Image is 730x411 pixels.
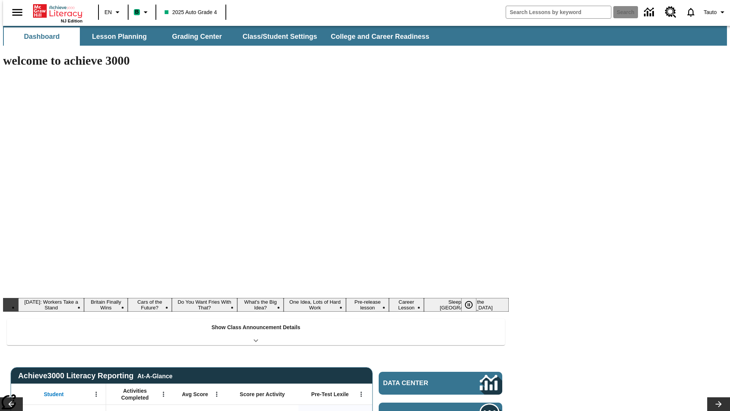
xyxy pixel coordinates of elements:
span: Achieve3000 Literacy Reporting [18,371,173,380]
div: SubNavbar [3,26,727,46]
button: Grading Center [159,27,235,46]
span: 2025 Auto Grade 4 [165,8,217,16]
span: EN [105,8,112,16]
button: Slide 5 What's the Big Idea? [237,298,284,312]
a: Home [33,3,83,19]
div: At-A-Glance [137,371,172,380]
button: Slide 6 One Idea, Lots of Hard Work [284,298,346,312]
button: Dashboard [4,27,80,46]
span: NJ Edition [61,19,83,23]
button: Slide 2 Britain Finally Wins [84,298,127,312]
button: Boost Class color is mint green. Change class color [131,5,153,19]
p: Show Class Announcement Details [211,323,300,331]
button: Pause [461,298,476,312]
div: Home [33,3,83,23]
button: Lesson Planning [81,27,157,46]
span: Avg Score [182,391,208,398]
span: Activities Completed [110,387,160,401]
div: Show Class Announcement Details [7,319,505,345]
a: Data Center [640,2,660,23]
div: Pause [461,298,484,312]
span: Data Center [383,379,454,387]
span: Student [44,391,63,398]
button: Slide 9 Sleepless in the Animal Kingdom [424,298,509,312]
span: Pre-Test Lexile [311,391,349,398]
button: Open Menu [211,389,222,400]
button: Open Menu [90,389,102,400]
button: Slide 4 Do You Want Fries With That? [172,298,237,312]
a: Data Center [379,372,502,395]
button: Lesson carousel, Next [707,397,730,411]
button: Slide 7 Pre-release lesson [346,298,389,312]
button: Language: EN, Select a language [101,5,125,19]
a: Notifications [681,2,701,22]
div: SubNavbar [3,27,436,46]
button: College and Career Readiness [325,27,435,46]
span: Score per Activity [240,391,285,398]
button: Slide 3 Cars of the Future? [128,298,172,312]
button: Open Menu [355,389,367,400]
button: Open Menu [158,389,169,400]
button: Slide 8 Career Lesson [389,298,424,312]
span: Tauto [704,8,717,16]
h1: welcome to achieve 3000 [3,54,509,68]
button: Class/Student Settings [236,27,323,46]
span: B [135,7,139,17]
a: Resource Center, Will open in new tab [660,2,681,22]
button: Profile/Settings [701,5,730,19]
input: search field [506,6,611,18]
button: Open side menu [6,1,29,24]
button: Slide 1 Labor Day: Workers Take a Stand [18,298,84,312]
